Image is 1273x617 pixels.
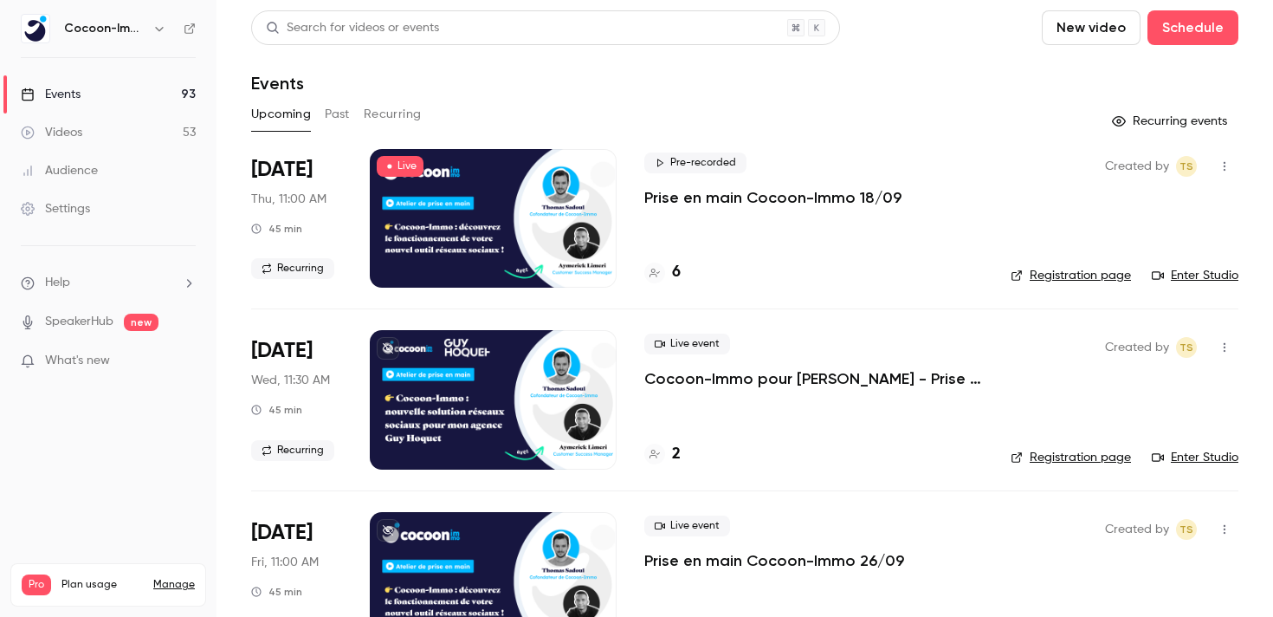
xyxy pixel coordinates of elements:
[251,554,319,571] span: Fri, 11:00 AM
[644,261,681,284] a: 6
[45,352,110,370] span: What's new
[1179,156,1193,177] span: TS
[22,575,51,595] span: Pro
[61,578,143,592] span: Plan usage
[325,101,350,128] button: Past
[251,191,326,208] span: Thu, 11:00 AM
[1104,107,1238,135] button: Recurring events
[1152,449,1238,466] a: Enter Studio
[45,313,113,331] a: SpeakerHub
[1147,10,1238,45] button: Schedule
[22,15,49,42] img: Cocoon-Immo
[1042,10,1141,45] button: New video
[251,372,330,389] span: Wed, 11:30 AM
[251,101,311,128] button: Upcoming
[644,516,730,536] span: Live event
[644,443,681,466] a: 2
[1105,156,1169,177] span: Created by
[251,440,334,461] span: Recurring
[1176,337,1197,358] span: Thomas Sadoul
[1105,519,1169,540] span: Created by
[251,403,302,417] div: 45 min
[1176,156,1197,177] span: Thomas Sadoul
[124,314,158,331] span: new
[64,20,145,37] h6: Cocoon-Immo
[266,19,439,37] div: Search for videos or events
[251,337,313,365] span: [DATE]
[644,550,904,571] a: Prise en main Cocoon-Immo 26/09
[251,73,304,94] h1: Events
[251,149,342,288] div: Sep 18 Thu, 11:00 AM (Europe/Paris)
[1179,519,1193,540] span: TS
[21,274,196,292] li: help-dropdown-opener
[21,124,82,141] div: Videos
[644,187,901,208] a: Prise en main Cocoon-Immo 18/09
[251,258,334,279] span: Recurring
[364,101,422,128] button: Recurring
[1176,519,1197,540] span: Thomas Sadoul
[672,443,681,466] h4: 2
[21,86,81,103] div: Events
[644,368,983,389] a: Cocoon-Immo pour [PERSON_NAME] - Prise en main
[1152,267,1238,284] a: Enter Studio
[21,200,90,218] div: Settings
[251,585,302,599] div: 45 min
[644,153,746,173] span: Pre-recorded
[153,578,195,592] a: Manage
[251,519,313,547] span: [DATE]
[377,156,423,177] span: Live
[644,334,730,354] span: Live event
[175,354,196,369] iframe: Noticeable Trigger
[251,330,342,469] div: Sep 24 Wed, 11:30 AM (Europe/Paris)
[251,222,302,236] div: 45 min
[672,261,681,284] h4: 6
[1011,449,1131,466] a: Registration page
[1011,267,1131,284] a: Registration page
[21,162,98,179] div: Audience
[45,274,70,292] span: Help
[251,156,313,184] span: [DATE]
[1179,337,1193,358] span: TS
[1105,337,1169,358] span: Created by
